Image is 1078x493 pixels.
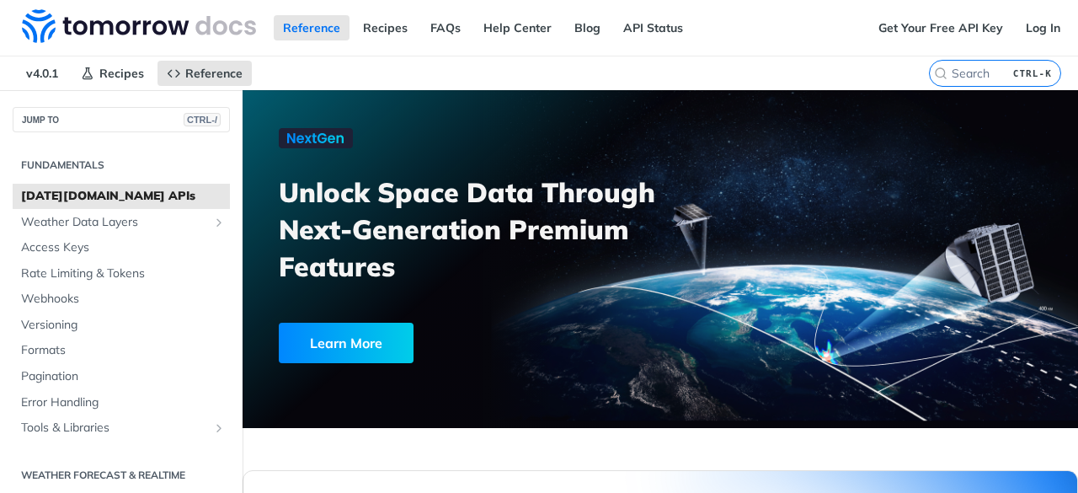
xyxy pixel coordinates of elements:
[13,338,230,363] a: Formats
[474,15,561,40] a: Help Center
[13,235,230,260] a: Access Keys
[279,174,679,285] h3: Unlock Space Data Through Next-Generation Premium Features
[1009,65,1056,82] kbd: CTRL-K
[13,468,230,483] h2: Weather Forecast & realtime
[13,210,230,235] a: Weather Data LayersShow subpages for Weather Data Layers
[17,61,67,86] span: v4.0.1
[1017,15,1070,40] a: Log In
[21,214,208,231] span: Weather Data Layers
[279,323,599,363] a: Learn More
[185,66,243,81] span: Reference
[21,291,226,308] span: Webhooks
[354,15,417,40] a: Recipes
[184,113,221,126] span: CTRL-/
[274,15,350,40] a: Reference
[212,421,226,435] button: Show subpages for Tools & Libraries
[13,107,230,132] button: JUMP TOCTRL-/
[565,15,610,40] a: Blog
[21,342,226,359] span: Formats
[279,128,353,148] img: NextGen
[13,364,230,389] a: Pagination
[13,158,230,173] h2: Fundamentals
[13,184,230,209] a: [DATE][DOMAIN_NAME] APIs
[13,287,230,312] a: Webhooks
[99,66,144,81] span: Recipes
[157,61,252,86] a: Reference
[869,15,1012,40] a: Get Your Free API Key
[212,216,226,229] button: Show subpages for Weather Data Layers
[13,415,230,441] a: Tools & LibrariesShow subpages for Tools & Libraries
[21,239,226,256] span: Access Keys
[13,261,230,287] a: Rate Limiting & Tokens
[279,323,414,363] div: Learn More
[21,394,226,411] span: Error Handling
[21,188,226,205] span: [DATE][DOMAIN_NAME] APIs
[614,15,692,40] a: API Status
[72,61,153,86] a: Recipes
[421,15,470,40] a: FAQs
[22,9,256,43] img: Tomorrow.io Weather API Docs
[13,313,230,338] a: Versioning
[13,390,230,415] a: Error Handling
[21,265,226,282] span: Rate Limiting & Tokens
[934,67,947,80] svg: Search
[21,420,208,437] span: Tools & Libraries
[21,368,226,385] span: Pagination
[21,317,226,334] span: Versioning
